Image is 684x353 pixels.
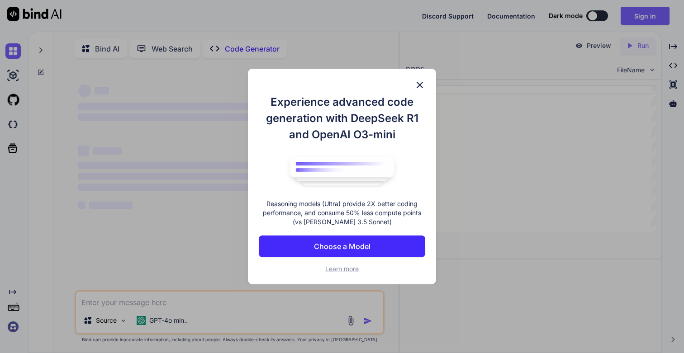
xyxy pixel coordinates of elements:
p: Reasoning models (Ultra) provide 2X better coding performance, and consume 50% less compute point... [259,199,425,226]
h1: Experience advanced code generation with DeepSeek R1 and OpenAI O3-mini [259,94,425,143]
button: Choose a Model [259,235,425,257]
img: close [414,80,425,90]
img: bind logo [283,152,401,191]
p: Choose a Model [314,241,370,252]
span: Learn more [325,265,359,273]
